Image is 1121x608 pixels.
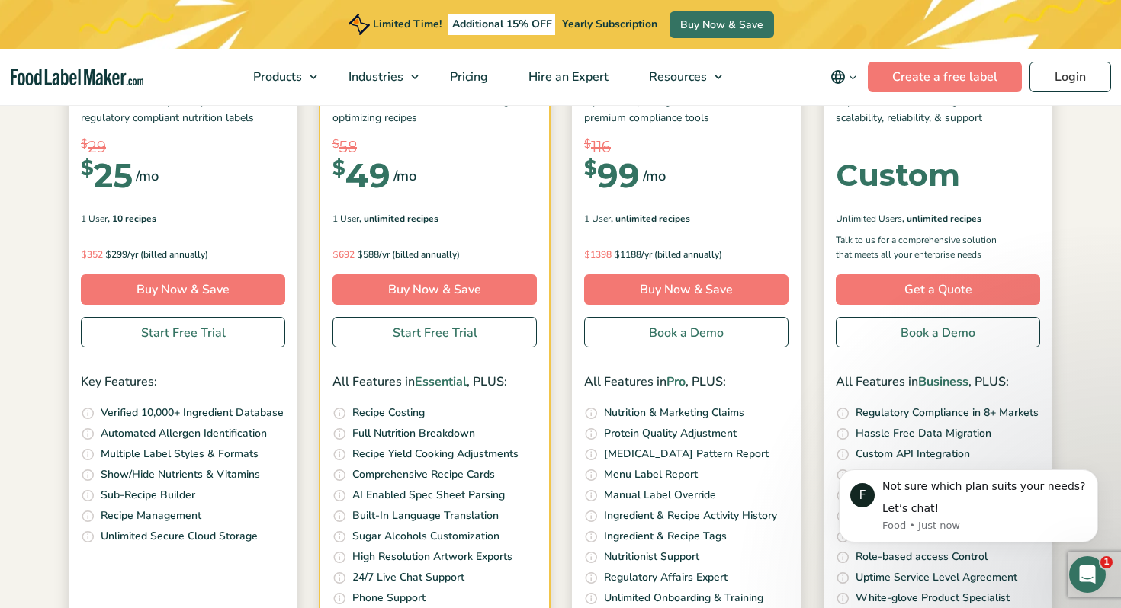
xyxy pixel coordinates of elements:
[332,248,339,260] span: $
[562,17,657,31] span: Yearly Subscription
[108,212,156,226] span: , 10 Recipes
[584,247,789,262] p: 1188/yr (billed annually)
[81,212,108,226] span: 1 User
[88,136,106,158] span: 29
[604,466,698,483] p: Menu Label Report
[611,212,690,226] span: , Unlimited Recipes
[604,507,777,524] p: Ingredient & Recipe Activity History
[352,487,505,504] p: AI Enabled Spec Sheet Parsing
[101,405,284,421] p: Verified 10,000+ Ingredient Database
[101,466,260,483] p: Show/Hide Nutrients & Vitamins
[666,373,686,390] span: Pro
[670,11,774,38] a: Buy Now & Save
[81,158,94,178] span: $
[332,248,355,261] del: 692
[393,165,416,187] span: /mo
[359,212,438,226] span: , Unlimited Recipes
[352,425,475,442] p: Full Nutrition Breakdown
[584,212,611,226] span: 1 User
[584,373,789,392] p: All Features in , PLUS:
[233,49,325,105] a: Products
[604,405,744,421] p: Nutrition & Marketing Claims
[352,466,495,483] p: Comprehensive Recipe Cards
[430,49,505,105] a: Pricing
[509,49,625,105] a: Hire an Expert
[329,49,426,105] a: Industries
[856,590,1010,606] p: White-glove Product Specialist
[332,247,537,262] p: 588/yr (billed annually)
[604,528,727,545] p: Ingredient & Recipe Tags
[332,158,345,178] span: $
[445,69,490,85] span: Pricing
[1069,556,1106,593] iframe: Intercom live chat
[352,405,425,421] p: Recipe Costing
[604,446,769,462] p: [MEDICAL_DATA] Pattern Report
[591,136,611,158] span: 116
[332,274,537,305] a: Buy Now & Save
[584,274,789,305] a: Buy Now & Save
[584,136,591,153] span: $
[81,373,285,392] p: Key Features:
[352,590,426,606] p: Phone Support
[101,528,258,545] p: Unlimited Secure Cloud Storage
[584,248,612,261] del: 1398
[856,425,991,442] p: Hassle Free Data Migration
[868,62,1022,92] a: Create a free label
[902,212,981,226] span: , Unlimited Recipes
[352,507,499,524] p: Built-In Language Translation
[81,317,285,347] a: Start Free Trial
[584,158,640,192] div: 99
[584,317,789,347] a: Book a Demo
[643,165,666,187] span: /mo
[816,446,1121,567] iframe: Intercom notifications message
[373,17,442,31] span: Limited Time!
[101,507,201,524] p: Recipe Management
[604,569,728,586] p: Regulatory Affairs Expert
[604,549,699,565] p: Nutritionist Support
[332,212,359,226] span: 1 User
[918,373,968,390] span: Business
[352,446,519,462] p: Recipe Yield Cooking Adjustments
[344,69,405,85] span: Industries
[524,69,610,85] span: Hire an Expert
[836,160,960,190] div: Custom
[614,248,620,260] span: $
[644,69,708,85] span: Resources
[584,158,597,178] span: $
[584,93,789,127] p: Dynamic reporting, full customization, & premium compliance tools
[1029,62,1111,92] a: Login
[836,274,1040,305] a: Get a Quote
[856,446,970,462] p: Custom API Integration
[105,248,111,260] span: $
[101,425,267,442] p: Automated Allergen Identification
[81,158,133,192] div: 25
[604,425,737,442] p: Protein Quality Adjustment
[332,136,339,153] span: $
[604,487,716,504] p: Manual Label Override
[101,487,195,504] p: Sub-Recipe Builder
[604,590,763,606] p: Unlimited Onboarding & Training
[1100,556,1113,568] span: 1
[836,317,1040,347] a: Book a Demo
[81,93,285,127] p: The basics to analyze recipes & create regulatory compliant nutrition labels
[81,248,87,260] span: $
[101,446,259,462] p: Multiple Label Styles & Formats
[81,247,285,262] p: 299/yr (billed annually)
[249,69,304,85] span: Products
[136,165,159,187] span: /mo
[81,136,88,153] span: $
[352,549,512,565] p: High Resolution Artwork Exports
[836,233,1011,262] p: Talk to us for a comprehensive solution that meets all your enterprise needs
[357,248,363,260] span: $
[81,274,285,305] a: Buy Now & Save
[332,93,537,127] p: Advanced features for understanding & optimizing recipes
[629,49,730,105] a: Resources
[836,373,1040,392] p: All Features in , PLUS:
[352,569,464,586] p: 24/7 Live Chat Support
[332,158,390,192] div: 49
